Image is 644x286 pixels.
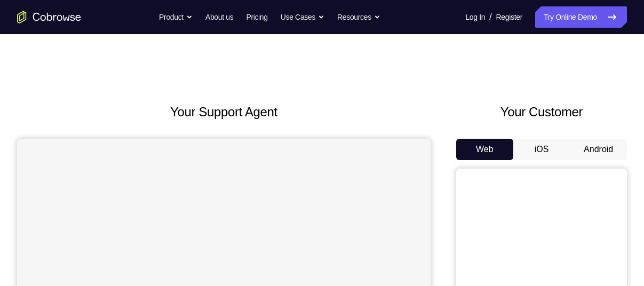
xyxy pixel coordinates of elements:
[205,6,233,28] a: About us
[465,6,485,28] a: Log In
[489,11,491,23] span: /
[337,6,380,28] button: Resources
[159,6,193,28] button: Product
[246,6,267,28] a: Pricing
[496,6,522,28] a: Register
[456,139,513,160] button: Web
[535,6,627,28] a: Try Online Demo
[17,102,431,122] h2: Your Support Agent
[513,139,570,160] button: iOS
[17,11,81,23] a: Go to the home page
[281,6,324,28] button: Use Cases
[456,102,627,122] h2: Your Customer
[570,139,627,160] button: Android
